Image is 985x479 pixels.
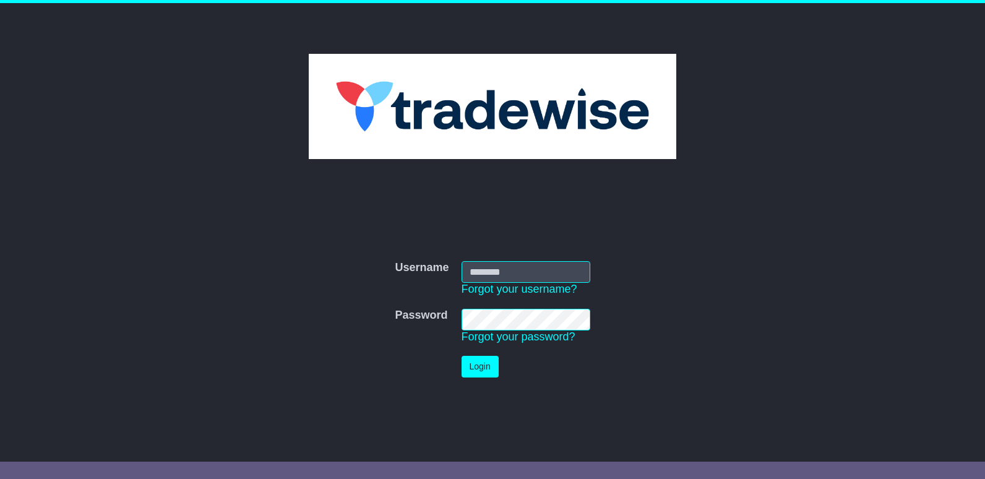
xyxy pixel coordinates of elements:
[309,54,677,159] img: Tradewise Global Logistics
[462,330,575,343] a: Forgot your password?
[462,283,577,295] a: Forgot your username?
[395,261,449,275] label: Username
[395,309,447,322] label: Password
[462,356,499,378] button: Login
